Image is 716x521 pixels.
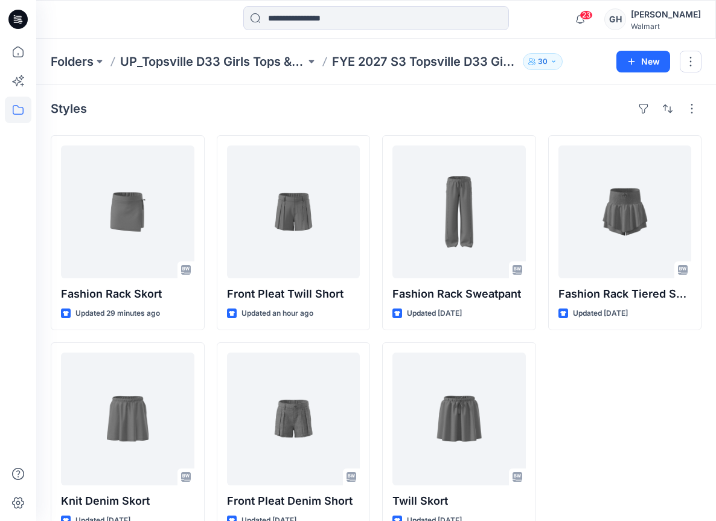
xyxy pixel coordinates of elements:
a: Fashion Rack Skort [61,145,194,278]
a: Knit Denim Skort [61,353,194,485]
a: UP_Topsville D33 Girls Tops & Bottoms [120,53,305,70]
p: Fashion Rack Skort [61,286,194,302]
a: Fashion Rack Sweatpant [392,145,526,278]
a: Twill Skort [392,353,526,485]
p: Twill Skort [392,493,526,510]
p: Updated 29 minutes ago [75,307,160,320]
div: Walmart [631,22,701,31]
p: Front Pleat Denim Short [227,493,360,510]
a: Front Pleat Twill Short [227,145,360,278]
p: Front Pleat Twill Short [227,286,360,302]
span: 23 [580,10,593,20]
p: Fashion Rack Sweatpant [392,286,526,302]
h4: Styles [51,101,87,116]
p: Updated [DATE] [407,307,462,320]
div: GH [604,8,626,30]
p: Updated [DATE] [573,307,628,320]
div: [PERSON_NAME] [631,7,701,22]
a: Fashion Rack Tiered Skort [558,145,692,278]
a: Front Pleat Denim Short [227,353,360,485]
button: 30 [523,53,563,70]
p: Knit Denim Skort [61,493,194,510]
a: Folders [51,53,94,70]
p: 30 [538,55,548,68]
p: Fashion Rack Tiered Skort [558,286,692,302]
p: Updated an hour ago [241,307,313,320]
p: FYE 2027 S3 Topsville D33 Girls Bottoms [332,53,517,70]
button: New [616,51,670,72]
